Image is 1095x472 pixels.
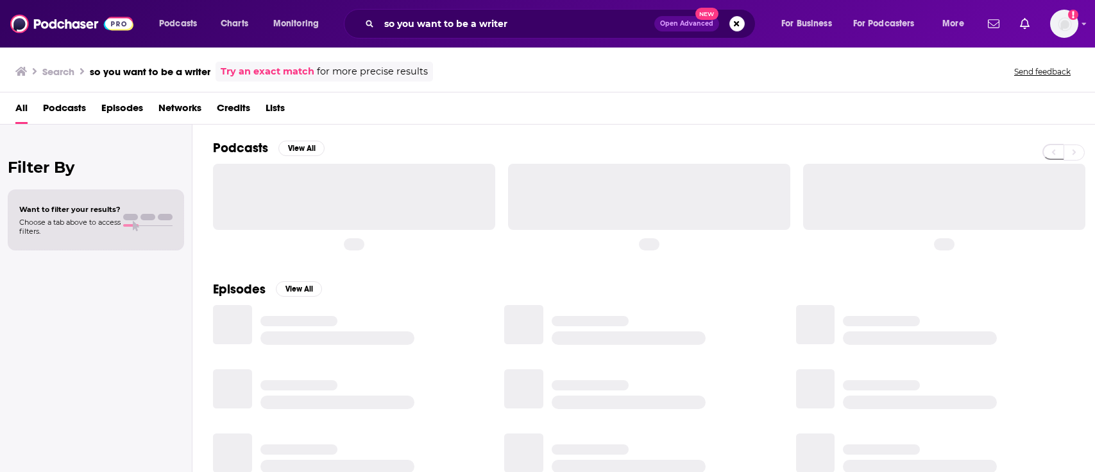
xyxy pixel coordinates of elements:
[278,141,325,156] button: View All
[19,218,121,236] span: Choose a tab above to access filters.
[90,66,210,78] h3: so you want to be a writer
[273,15,319,33] span: Monitoring
[213,281,266,297] h2: Episodes
[983,13,1005,35] a: Show notifications dropdown
[1050,10,1078,38] img: User Profile
[853,15,915,33] span: For Podcasters
[781,15,832,33] span: For Business
[1068,10,1078,20] svg: Add a profile image
[1050,10,1078,38] span: Logged in as AnnaO
[933,13,980,34] button: open menu
[221,64,314,79] a: Try an exact match
[213,281,322,297] a: EpisodesView All
[356,9,768,39] div: Search podcasts, credits, & more...
[264,13,335,34] button: open menu
[213,140,268,156] h2: Podcasts
[8,158,184,177] h2: Filter By
[266,98,285,124] a: Lists
[276,281,322,297] button: View All
[212,13,256,34] a: Charts
[695,8,718,20] span: New
[42,66,74,78] h3: Search
[379,13,654,34] input: Search podcasts, credits, & more...
[221,15,248,33] span: Charts
[213,140,325,156] a: PodcastsView All
[654,16,719,31] button: Open AdvancedNew
[942,15,964,33] span: More
[101,98,143,124] a: Episodes
[845,13,933,34] button: open menu
[1015,13,1035,35] a: Show notifications dropdown
[660,21,713,27] span: Open Advanced
[159,15,197,33] span: Podcasts
[150,13,214,34] button: open menu
[43,98,86,124] a: Podcasts
[1050,10,1078,38] button: Show profile menu
[217,98,250,124] a: Credits
[19,205,121,214] span: Want to filter your results?
[15,98,28,124] a: All
[10,12,133,36] img: Podchaser - Follow, Share and Rate Podcasts
[1010,66,1074,77] button: Send feedback
[317,64,428,79] span: for more precise results
[158,98,201,124] a: Networks
[772,13,848,34] button: open menu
